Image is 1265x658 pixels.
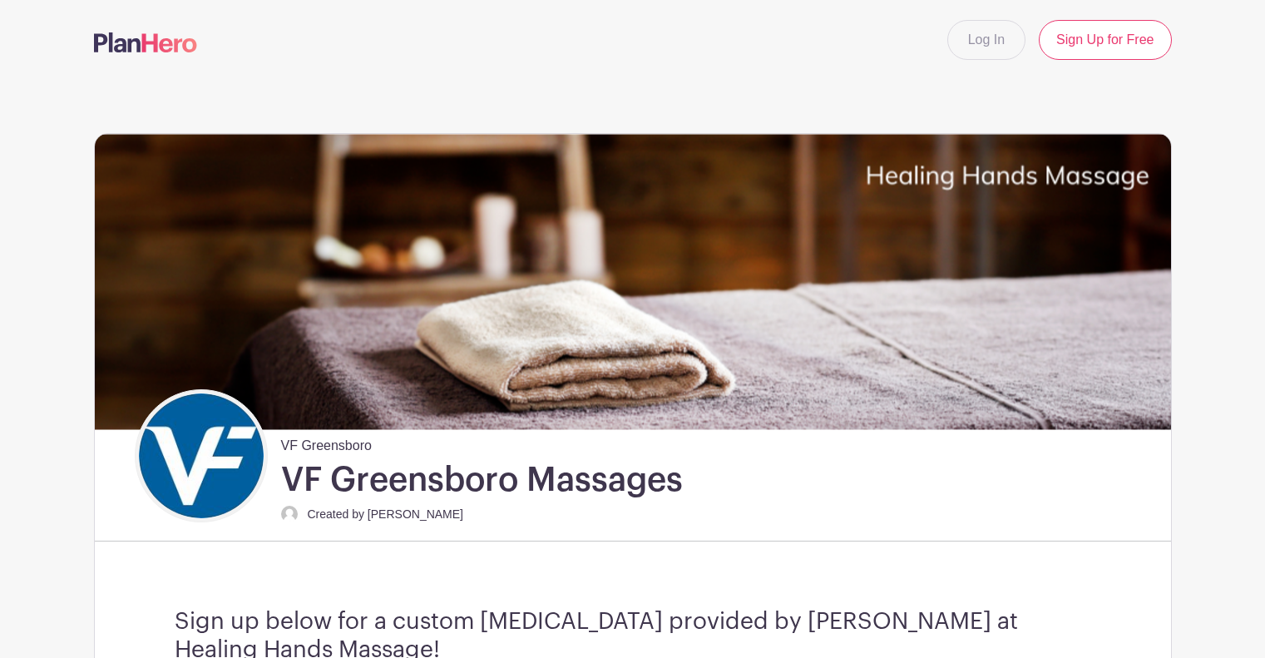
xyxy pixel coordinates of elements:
h1: VF Greensboro Massages [281,459,683,501]
img: logo-507f7623f17ff9eddc593b1ce0a138ce2505c220e1c5a4e2b4648c50719b7d32.svg [94,32,197,52]
img: VF_Icon_FullColor_CMYK-small.jpg [139,393,264,518]
span: VF Greensboro [281,429,372,456]
img: default-ce2991bfa6775e67f084385cd625a349d9dcbb7a52a09fb2fda1e96e2d18dcdb.png [281,506,298,522]
small: Created by [PERSON_NAME] [308,507,464,521]
a: Log In [947,20,1025,60]
img: Signup%20Massage.png [95,134,1171,429]
a: Sign Up for Free [1039,20,1171,60]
